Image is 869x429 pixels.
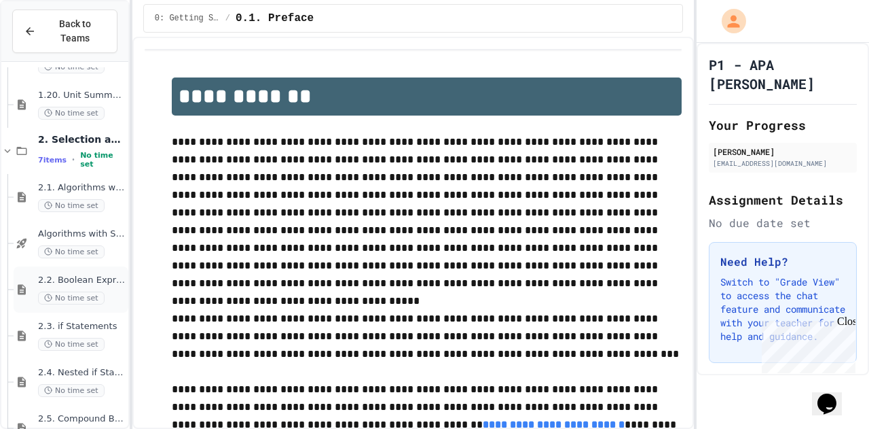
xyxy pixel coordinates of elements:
[709,215,857,231] div: No due date set
[38,292,105,305] span: No time set
[713,158,853,169] div: [EMAIL_ADDRESS][DOMAIN_NAME]
[38,338,105,351] span: No time set
[38,275,126,286] span: 2.2. Boolean Expressions
[709,55,857,93] h1: P1 - APA [PERSON_NAME]
[756,315,855,373] iframe: chat widget
[12,10,117,53] button: Back to Teams
[709,116,857,135] h2: Your Progress
[38,228,126,240] span: Algorithms with Selection and Repetition - Topic 2.1
[38,384,105,397] span: No time set
[713,145,853,158] div: [PERSON_NAME]
[155,13,220,24] span: 0: Getting Started
[38,61,105,73] span: No time set
[38,182,126,194] span: 2.1. Algorithms with Selection and Repetition
[236,10,314,27] span: 0.1. Preface
[709,190,857,209] h2: Assignment Details
[38,156,67,165] span: 7 items
[38,413,126,425] span: 2.5. Compound Boolean Expressions
[38,245,105,258] span: No time set
[38,367,126,379] span: 2.4. Nested if Statements
[707,5,750,37] div: My Account
[44,17,106,46] span: Back to Teams
[72,154,75,165] span: •
[38,90,126,101] span: 1.20. Unit Summary 1b (1.7-1.15)
[812,375,855,415] iframe: chat widget
[38,199,105,212] span: No time set
[720,275,845,343] p: Switch to "Grade View" to access the chat feature and communicate with your teacher for help and ...
[38,107,105,120] span: No time set
[5,5,94,86] div: Chat with us now!Close
[38,321,126,332] span: 2.3. if Statements
[720,254,845,270] h3: Need Help?
[80,151,126,169] span: No time set
[38,133,126,145] span: 2. Selection and Iteration
[225,13,230,24] span: /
